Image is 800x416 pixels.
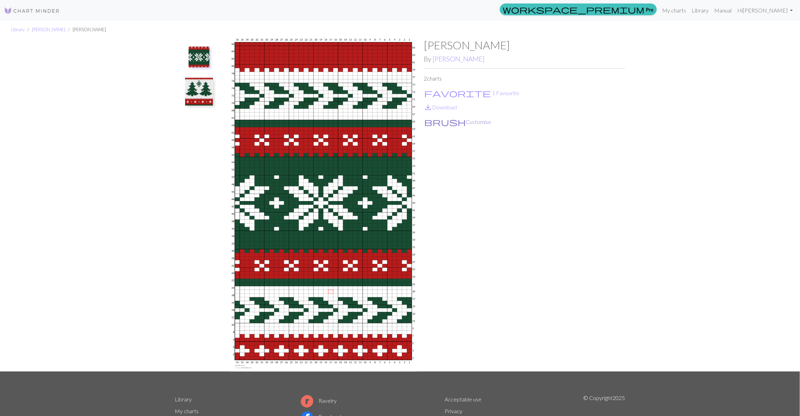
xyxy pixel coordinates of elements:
a: My charts [175,408,199,414]
img: Julesokk Lara [223,39,424,371]
span: favorite [424,88,491,98]
a: DownloadDownload [424,104,457,110]
a: My charts [660,3,689,17]
img: Julesokk Lara [189,47,209,67]
a: Pro [500,3,657,15]
a: Acceptable use [445,396,482,402]
a: [PERSON_NAME] [433,55,485,63]
a: Library [689,3,712,17]
i: Download [424,103,432,111]
a: Privacy [445,408,463,414]
button: CustomiseCustomise [424,117,492,126]
a: Ravelry [301,397,337,404]
span: save_alt [424,102,432,112]
a: Hi[PERSON_NAME] [735,3,796,17]
h2: By [424,55,625,63]
a: Library [11,27,25,32]
img: Logo [4,7,60,15]
p: 2 charts [424,74,625,83]
li: [PERSON_NAME] [65,26,106,33]
a: Manual [712,3,735,17]
h1: [PERSON_NAME] [424,39,625,52]
span: brush [424,117,466,127]
i: Favourite [424,89,491,97]
img: Ravelry logo [301,395,313,408]
button: Favourite 1 Favourite [424,89,520,98]
span: workspace_premium [503,5,645,14]
i: Customise [424,118,466,126]
img: Copy of Julesokk Lara [185,78,213,106]
a: Library [175,396,192,402]
a: [PERSON_NAME] [32,27,65,32]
